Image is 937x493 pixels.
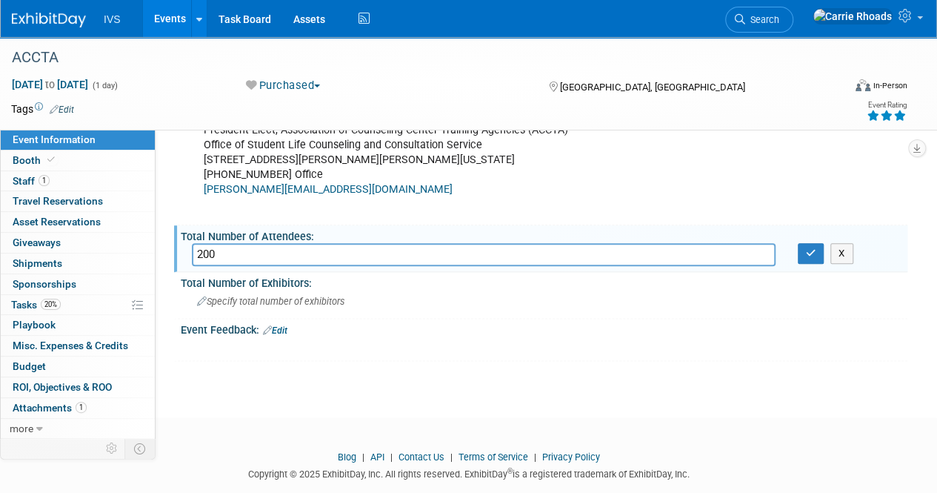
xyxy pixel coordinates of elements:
img: ExhibitDay [12,13,86,27]
span: Specify total number of exhibitors [197,296,344,307]
span: Asset Reservations [13,216,101,228]
a: Blog [338,451,356,463]
span: [GEOGRAPHIC_DATA], [GEOGRAPHIC_DATA] [559,82,744,93]
a: Edit [263,325,287,336]
a: Event Information [1,130,155,150]
a: ROI, Objectives & ROO [1,377,155,397]
span: Attachments [13,402,87,414]
i: Booth reservation complete [47,156,55,164]
span: (1 day) [91,81,118,90]
div: Total Number of Exhibitors: [181,272,907,291]
span: Booth [13,154,58,166]
a: Playbook [1,315,155,335]
a: Tasks20% [1,295,155,315]
sup: ® [507,467,513,475]
div: Event Format [776,77,907,99]
a: Privacy Policy [542,451,600,463]
span: to [43,79,57,90]
a: Edit [50,105,74,115]
a: Budget [1,357,155,377]
span: 1 [76,402,87,413]
a: Staff1 [1,171,155,191]
span: | [387,451,396,463]
span: Staff [13,175,50,187]
span: | [447,451,456,463]
span: 20% [41,299,61,310]
span: Tasks [11,299,61,311]
span: | [359,451,368,463]
span: | [530,451,540,463]
a: API [370,451,384,463]
span: ROI, Objectives & ROO [13,381,112,393]
img: Carrie Rhoads [813,8,893,24]
td: Personalize Event Tab Strip [99,439,125,458]
span: Event Information [13,133,96,145]
div: ACCTA [7,44,831,71]
span: 1 [39,175,50,186]
td: Tags [11,102,74,116]
div: Event Rating [867,102,907,109]
a: Giveaways [1,233,155,253]
span: Misc. Expenses & Credits [13,340,128,351]
a: Misc. Expenses & Credits [1,336,155,356]
td: Toggle Event Tabs [125,439,156,458]
span: Travel Reservations [13,195,103,207]
span: IVS [104,13,121,25]
div: Total Number of Attendees: [181,225,907,244]
img: Format-Inperson.png [856,79,870,91]
a: Booth [1,150,155,171]
button: X [830,243,853,264]
a: Sponsorships [1,274,155,294]
a: Asset Reservations [1,212,155,232]
a: Attachments1 [1,398,155,418]
button: Purchased [241,78,326,93]
a: Contact Us [399,451,444,463]
span: Search [745,14,779,25]
span: Budget [13,360,46,372]
a: more [1,419,155,439]
a: Search [725,7,793,33]
span: Sponsorships [13,278,76,290]
a: Terms of Service [459,451,528,463]
span: Giveaways [13,236,61,248]
a: [PERSON_NAME][EMAIL_ADDRESS][DOMAIN_NAME] [204,183,453,196]
a: Travel Reservations [1,191,155,211]
span: Playbook [13,319,56,331]
div: In-Person [873,80,907,91]
span: Shipments [13,257,62,269]
a: Shipments [1,254,155,274]
span: more [10,423,33,434]
div: Event Feedback: [181,319,907,338]
span: [DATE] [DATE] [11,78,89,91]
